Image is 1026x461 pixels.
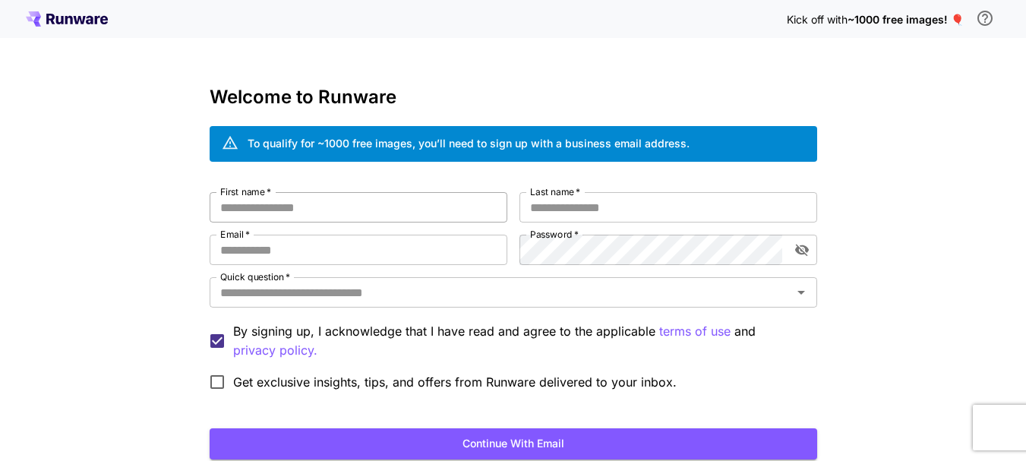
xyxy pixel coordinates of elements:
[659,322,731,341] p: terms of use
[530,228,579,241] label: Password
[233,341,317,360] button: By signing up, I acknowledge that I have read and agree to the applicable terms of use and
[210,87,817,108] h3: Welcome to Runware
[530,185,580,198] label: Last name
[233,322,805,360] p: By signing up, I acknowledge that I have read and agree to the applicable and
[248,135,690,151] div: To qualify for ~1000 free images, you’ll need to sign up with a business email address.
[787,13,848,26] span: Kick off with
[791,282,812,303] button: Open
[220,185,271,198] label: First name
[970,3,1000,33] button: In order to qualify for free credit, you need to sign up with a business email address and click ...
[848,13,964,26] span: ~1000 free images! 🎈
[233,373,677,391] span: Get exclusive insights, tips, and offers from Runware delivered to your inbox.
[210,428,817,459] button: Continue with email
[220,228,250,241] label: Email
[659,322,731,341] button: By signing up, I acknowledge that I have read and agree to the applicable and privacy policy.
[233,341,317,360] p: privacy policy.
[788,236,816,264] button: toggle password visibility
[220,270,290,283] label: Quick question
